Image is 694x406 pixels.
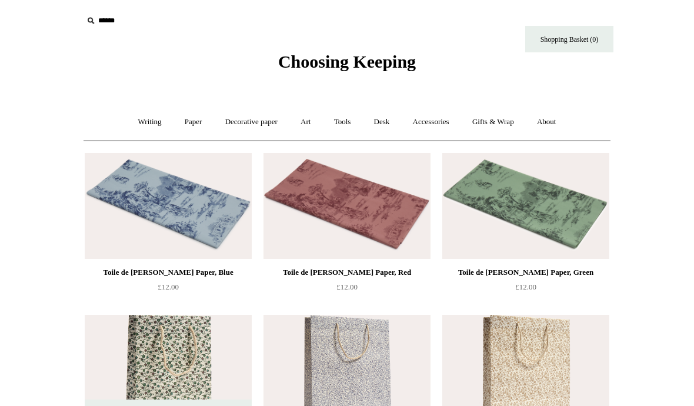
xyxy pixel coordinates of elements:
[526,107,567,138] a: About
[323,107,362,138] a: Tools
[85,265,252,314] a: Toile de [PERSON_NAME] Paper, Blue £12.00
[88,265,249,279] div: Toile de [PERSON_NAME] Paper, Blue
[363,107,401,138] a: Desk
[263,265,431,314] a: Toile de [PERSON_NAME] Paper, Red £12.00
[336,282,358,291] span: £12.00
[85,153,252,259] img: Toile de Jouy Tissue Paper, Blue
[263,153,431,259] img: Toile de Jouy Tissue Paper, Red
[445,265,606,279] div: Toile de [PERSON_NAME] Paper, Green
[128,107,172,138] a: Writing
[266,265,428,279] div: Toile de [PERSON_NAME] Paper, Red
[174,107,213,138] a: Paper
[515,282,536,291] span: £12.00
[263,153,431,259] a: Toile de Jouy Tissue Paper, Red Toile de Jouy Tissue Paper, Red
[442,153,609,259] img: Toile de Jouy Tissue Paper, Green
[402,107,460,138] a: Accessories
[158,282,179,291] span: £12.00
[442,153,609,259] a: Toile de Jouy Tissue Paper, Green Toile de Jouy Tissue Paper, Green
[278,52,416,71] span: Choosing Keeping
[462,107,525,138] a: Gifts & Wrap
[442,265,609,314] a: Toile de [PERSON_NAME] Paper, Green £12.00
[290,107,321,138] a: Art
[85,153,252,259] a: Toile de Jouy Tissue Paper, Blue Toile de Jouy Tissue Paper, Blue
[278,61,416,69] a: Choosing Keeping
[215,107,288,138] a: Decorative paper
[525,26,613,52] a: Shopping Basket (0)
